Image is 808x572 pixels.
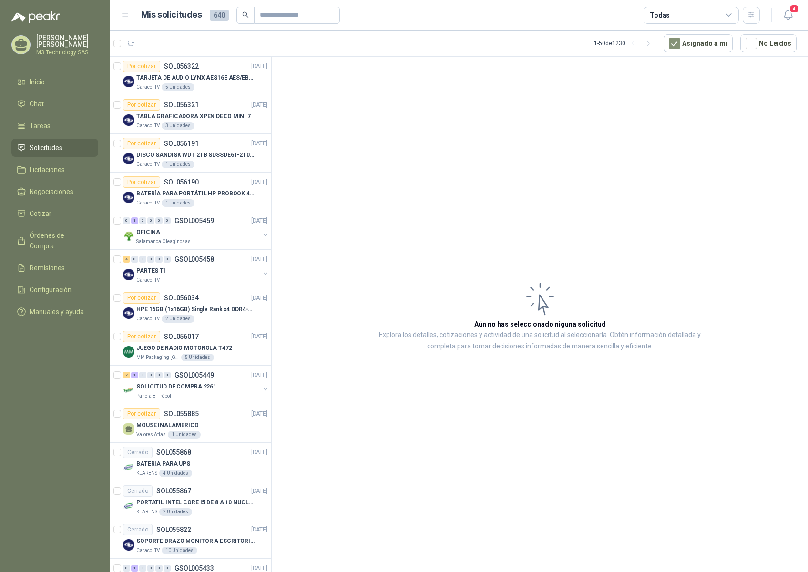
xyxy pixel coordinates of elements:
p: GSOL005449 [174,372,214,378]
a: CerradoSOL055822[DATE] Company LogoSOPORTE BRAZO MONITOR A ESCRITORIO NBF80Caracol TV10 Unidades [110,520,271,559]
p: Panela El Trébol [136,392,171,400]
a: 4 0 0 0 0 0 GSOL005458[DATE] Company LogoPARTES TICaracol TV [123,254,269,284]
p: [DATE] [251,332,267,341]
p: DISCO SANDISK WDT 2TB SDSSDE61-2T00-G25 BATERÍA PARA PORTÁTIL HP PROBOOK 430 G8 [136,151,255,160]
p: SOPORTE BRAZO MONITOR A ESCRITORIO NBF80 [136,537,255,546]
a: Por cotizarSOL056322[DATE] Company LogoTARJETA DE AUDIO LYNX AES16E AES/EBU PCICaracol TV5 Unidades [110,57,271,95]
div: Cerrado [123,485,153,497]
div: 2 Unidades [162,315,194,323]
p: SOL056191 [164,140,199,147]
div: 1 [131,217,138,224]
div: Por cotizar [123,292,160,304]
div: 5 Unidades [162,83,194,91]
p: [DATE] [251,294,267,303]
p: Caracol TV [136,122,160,130]
a: Por cotizarSOL056190[DATE] Company LogoBATERÍA PARA PORTÁTIL HP PROBOOK 430 G8Caracol TV1 Unidades [110,173,271,211]
div: 4 Unidades [159,470,192,477]
div: 0 [155,372,163,378]
span: Manuales y ayuda [30,306,84,317]
p: PORTATIL INTEL CORE I5 DE 8 A 10 NUCLEOS [136,498,255,507]
span: Órdenes de Compra [30,230,89,251]
p: [DATE] [251,216,267,225]
a: Por cotizarSOL056321[DATE] Company LogoTABLA GRAFICADORA XPEN DECO MINI 7Caracol TV3 Unidades [110,95,271,134]
a: Por cotizarSOL055885[DATE] MOUSE INALAMBRICOValores Atlas1 Unidades [110,404,271,443]
p: TARJETA DE AUDIO LYNX AES16E AES/EBU PCI [136,73,255,82]
div: 1 [131,565,138,572]
div: 0 [147,256,154,263]
div: 1 - 50 de 1230 [594,36,656,51]
span: Remisiones [30,263,65,273]
div: 0 [164,372,171,378]
span: Licitaciones [30,164,65,175]
img: Company Logo [123,76,134,87]
p: SOLICITUD DE COMPRA 2261 [136,382,216,391]
button: Asignado a mi [664,34,733,52]
p: SOL055867 [156,488,191,494]
a: CerradoSOL055868[DATE] Company LogoBATERIA PARA UPSKLARENS4 Unidades [110,443,271,481]
a: Manuales y ayuda [11,303,98,321]
div: 0 [164,217,171,224]
div: 0 [139,372,146,378]
span: Configuración [30,285,72,295]
span: Negociaciones [30,186,73,197]
div: Cerrado [123,524,153,535]
img: Company Logo [123,153,134,164]
div: Cerrado [123,447,153,458]
img: Company Logo [123,462,134,473]
p: Caracol TV [136,161,160,168]
p: KLARENS [136,470,157,477]
button: No Leídos [740,34,797,52]
a: Por cotizarSOL056191[DATE] Company LogoDISCO SANDISK WDT 2TB SDSSDE61-2T00-G25 BATERÍA PARA PORTÁ... [110,134,271,173]
p: GSOL005459 [174,217,214,224]
p: SOL056190 [164,179,199,185]
p: M3 Technology SAS [36,50,98,55]
p: [DATE] [251,62,267,71]
div: 0 [155,565,163,572]
a: 2 1 0 0 0 0 GSOL005449[DATE] Company LogoSOLICITUD DE COMPRA 2261Panela El Trébol [123,369,269,400]
div: 10 Unidades [162,547,197,554]
img: Company Logo [123,307,134,319]
div: Por cotizar [123,99,160,111]
a: Por cotizarSOL056034[DATE] Company LogoHPE 16GB (1x16GB) Single Rank x4 DDR4-2400Caracol TV2 Unid... [110,288,271,327]
a: Órdenes de Compra [11,226,98,255]
div: 0 [147,565,154,572]
img: Company Logo [123,346,134,357]
div: 2 [123,372,130,378]
img: Company Logo [123,230,134,242]
div: 1 Unidades [168,431,201,439]
p: BATERÍA PARA PORTÁTIL HP PROBOOK 430 G8 [136,189,255,198]
p: SOL056321 [164,102,199,108]
p: [DATE] [251,448,267,457]
p: SOL056034 [164,295,199,301]
span: Cotizar [30,208,51,219]
div: 0 [147,372,154,378]
p: Caracol TV [136,315,160,323]
p: SOL056017 [164,333,199,340]
span: search [242,11,249,18]
div: 0 [155,256,163,263]
div: Por cotizar [123,331,160,342]
img: Company Logo [123,500,134,512]
p: [DATE] [251,178,267,187]
div: 3 Unidades [162,122,194,130]
div: 0 [147,217,154,224]
p: [DATE] [251,139,267,148]
p: Caracol TV [136,83,160,91]
p: Salamanca Oleaginosas SAS [136,238,196,245]
p: MOUSE INALAMBRICO [136,421,199,430]
p: Caracol TV [136,199,160,207]
div: Por cotizar [123,138,160,149]
a: Licitaciones [11,161,98,179]
span: 4 [789,4,799,13]
div: 0 [164,565,171,572]
p: PARTES TI [136,266,165,276]
a: 0 1 0 0 0 0 GSOL005459[DATE] Company LogoOFICINASalamanca Oleaginosas SAS [123,215,269,245]
a: Chat [11,95,98,113]
div: 0 [123,217,130,224]
a: CerradoSOL055867[DATE] Company LogoPORTATIL INTEL CORE I5 DE 8 A 10 NUCLEOSKLARENS2 Unidades [110,481,271,520]
img: Company Logo [123,192,134,203]
p: [DATE] [251,487,267,496]
p: [DATE] [251,525,267,534]
a: Remisiones [11,259,98,277]
div: 0 [164,256,171,263]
